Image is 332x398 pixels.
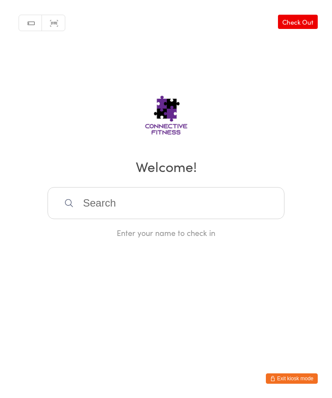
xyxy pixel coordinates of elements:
button: Exit kiosk mode [266,373,318,384]
h2: Welcome! [9,156,323,176]
img: Connective Fitness [118,80,215,144]
a: Check Out [278,15,318,29]
input: Search [48,187,284,219]
div: Enter your name to check in [48,227,284,238]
